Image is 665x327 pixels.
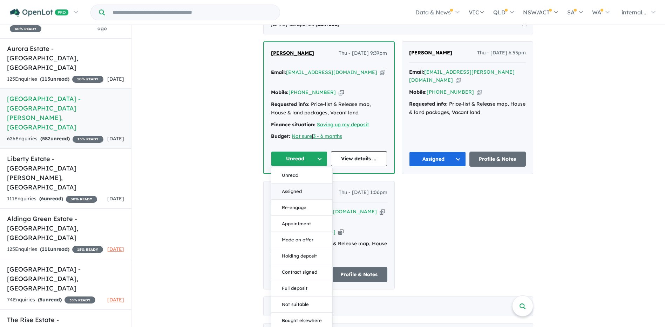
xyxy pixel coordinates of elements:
strong: ( unread) [40,135,70,142]
strong: Email: [271,208,286,215]
h5: [GEOGRAPHIC_DATA] - [GEOGRAPHIC_DATA][PERSON_NAME] , [GEOGRAPHIC_DATA] [7,94,124,132]
span: 30 % READY [66,196,97,203]
a: [PERSON_NAME] [271,49,314,58]
button: Unread [271,151,327,166]
span: [DATE] [107,246,124,252]
a: Not sure [292,133,312,139]
h5: Liberty Estate - [GEOGRAPHIC_DATA][PERSON_NAME] , [GEOGRAPHIC_DATA] [7,154,124,192]
div: [DATE] [263,296,533,316]
div: Price-list & Release map, House & land packages [271,240,387,256]
button: Assigned [271,267,327,282]
a: View details ... [331,151,387,166]
button: Copy [339,89,344,96]
button: Unread [271,167,332,183]
strong: Requested info: [271,101,310,107]
span: 6 [41,195,44,202]
button: Copy [456,76,461,84]
a: Profile & Notes [331,267,388,282]
input: Try estate name, suburb, builder or developer [106,5,278,20]
strong: Mobile: [271,89,289,95]
a: [PERSON_NAME] [409,49,452,57]
img: Openlot PRO Logo White [10,8,69,17]
div: | [271,132,387,141]
span: [DATE] [107,296,124,303]
span: 5 [40,296,42,303]
span: [PERSON_NAME] [271,189,314,195]
a: [EMAIL_ADDRESS][PERSON_NAME][DOMAIN_NAME] [409,69,515,84]
span: Thu - [DATE] 6:55pm [477,49,526,57]
button: Assigned [409,152,466,167]
strong: Budget: [271,133,290,139]
a: [PHONE_NUMBER] [427,89,474,95]
strong: ( unread) [40,246,69,252]
strong: Email: [271,69,286,75]
a: Profile & Notes [469,152,526,167]
strong: Email: [409,69,424,75]
div: 125 Enquir ies [7,75,103,84]
div: 74 Enquir ies [7,296,95,304]
button: Assigned [271,183,332,200]
a: Saving up my deposit [317,121,369,128]
button: Not suitable [271,296,332,313]
a: [PERSON_NAME] [271,188,314,197]
div: Price-list & Release map, House & land packages, Vacant land [271,100,387,117]
span: 10 % READY [72,76,103,83]
strong: ( unread) [39,195,63,202]
div: 111 Enquir ies [7,195,97,203]
span: Thu - [DATE] 9:39pm [339,49,387,58]
button: Holding deposit [271,248,332,264]
button: Copy [380,208,385,215]
div: 125 Enquir ies [7,245,103,254]
strong: Mobile: [271,229,288,235]
strong: Requested info: [409,101,448,107]
span: [PERSON_NAME] [409,49,452,56]
h5: [GEOGRAPHIC_DATA] - [GEOGRAPHIC_DATA] , [GEOGRAPHIC_DATA] [7,265,124,293]
span: [DATE] [107,135,124,142]
span: 40 % READY [10,25,41,32]
strong: Requested info: [271,240,309,247]
a: 3 - 6 months [313,133,342,139]
div: 626 Enquir ies [7,135,103,143]
a: [PHONE_NUMBER] [289,89,336,95]
span: 15 % READY [72,246,103,253]
button: Appointment [271,216,332,232]
button: Copy [477,88,482,96]
button: Made an offer [271,232,332,248]
button: Contract signed [271,264,332,280]
span: internal... [622,9,646,16]
h5: Aldinga Green Estate - [GEOGRAPHIC_DATA] , [GEOGRAPHIC_DATA] [7,214,124,242]
span: 115 [42,76,50,82]
span: 111 [42,246,50,252]
button: Full deposit [271,280,332,296]
span: 582 [42,135,50,142]
button: Copy [338,228,344,236]
strong: ( unread) [38,296,62,303]
span: 2 hours ago [97,17,115,32]
span: [DATE] [107,195,124,202]
strong: Finance situation: [271,121,315,128]
div: Price-list & Release map, House & land packages, Vacant land [409,100,526,117]
span: 15 % READY [73,136,103,143]
h5: Aurora Estate - [GEOGRAPHIC_DATA] , [GEOGRAPHIC_DATA] [7,44,124,72]
a: [EMAIL_ADDRESS][DOMAIN_NAME] [286,69,377,75]
span: Thu - [DATE] 1:06pm [339,188,387,197]
button: Copy [380,69,385,76]
span: 35 % READY [65,296,95,303]
strong: ( unread) [40,76,69,82]
span: [DATE] [107,76,124,82]
strong: Mobile: [409,89,427,95]
button: Re-engage [271,200,332,216]
span: [PERSON_NAME] [271,50,314,56]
